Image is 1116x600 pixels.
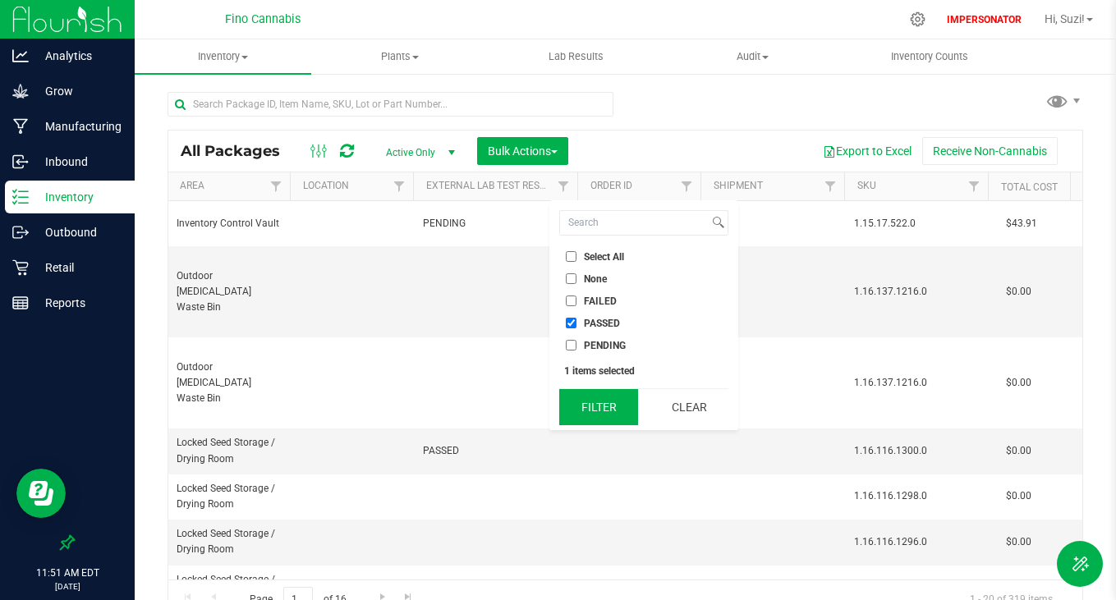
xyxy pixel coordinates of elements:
span: Hi, Suzi! [1045,12,1085,25]
button: Bulk Actions [477,137,568,165]
a: Shipment [714,180,763,191]
span: None [584,274,607,284]
span: Fino Cannabis [225,12,301,26]
span: $0.00 [998,439,1040,463]
input: PENDING [566,340,576,350]
span: $0.00 [998,280,1040,304]
span: FAILED [584,296,617,306]
p: 11:51 AM EDT [7,566,127,580]
a: Filter [263,172,290,200]
span: 1.16.116.1298.0 [854,488,978,504]
p: Manufacturing [29,117,127,136]
button: Toggle Menu [1057,541,1103,587]
a: Plants [311,39,488,74]
a: Filter [673,172,700,200]
span: Select All [584,252,624,262]
span: Inventory [135,49,311,64]
input: None [566,273,576,284]
p: Grow [29,81,127,101]
span: 1.16.116.1296.0 [854,534,978,550]
inline-svg: Outbound [12,224,29,240]
button: Export to Excel [812,137,922,165]
p: Retail [29,258,127,277]
input: Select All [566,251,576,262]
inline-svg: Grow [12,83,29,99]
span: Inventory Counts [869,49,990,64]
span: Audit [665,49,840,64]
p: IMPERSONATOR [940,12,1028,27]
span: 1.16.137.1216.0 [854,284,978,300]
span: Outdoor [MEDICAL_DATA] Waste Bin [177,360,280,407]
button: Clear [650,389,728,425]
span: Inventory Control Vault [177,216,280,231]
p: Inventory [29,187,127,207]
span: Lab Results [526,49,626,64]
iframe: Resource center [16,469,66,518]
a: Order Id [590,180,632,191]
span: Locked Seed Storage / Drying Room [177,435,280,466]
label: Pin the sidebar to full width on large screens [59,534,76,551]
a: Filter [550,172,577,200]
a: Filter [817,172,844,200]
a: Inventory [135,39,311,74]
p: Outbound [29,222,127,242]
a: Filter [386,172,413,200]
a: External Lab Test Result [426,180,555,191]
span: 1.15.17.522.0 [854,216,978,231]
input: Search Package ID, Item Name, SKU, Lot or Part Number... [168,92,613,117]
a: Total Cost [1001,181,1058,193]
span: PENDING [423,216,567,231]
span: Locked Seed Storage / Drying Room [177,481,280,512]
span: All Packages [181,142,296,160]
span: 1.16.137.1216.0 [854,375,978,391]
input: Search [560,211,709,235]
a: Lab Results [488,39,664,74]
a: Location [303,180,349,191]
p: Inbound [29,152,127,172]
span: $43.91 [998,212,1045,236]
p: Reports [29,293,127,313]
span: $0.00 [998,484,1040,508]
a: Inventory Counts [841,39,1017,74]
p: [DATE] [7,580,127,593]
span: $0.00 [998,371,1040,395]
a: Audit [664,39,841,74]
span: PASSED [423,443,567,459]
button: Filter [559,389,638,425]
a: SKU [857,180,876,191]
span: Bulk Actions [488,144,558,158]
span: PENDING [584,341,626,350]
span: $0.00 [998,530,1040,554]
inline-svg: Analytics [12,48,29,64]
a: Filter [961,172,988,200]
span: 1.16.116.1300.0 [854,443,978,459]
input: PASSED [566,318,576,328]
span: PASSED [584,318,620,328]
input: FAILED [566,295,576,306]
div: 1 items selected [564,365,723,377]
inline-svg: Retail [12,259,29,276]
inline-svg: Inventory [12,189,29,205]
a: Area [180,180,204,191]
inline-svg: Manufacturing [12,118,29,135]
button: Receive Non-Cannabis [922,137,1058,165]
span: Plants [312,49,487,64]
inline-svg: Inbound [12,153,29,170]
inline-svg: Reports [12,295,29,311]
span: Outdoor [MEDICAL_DATA] Waste Bin [177,268,280,316]
div: Manage settings [907,11,928,27]
span: Locked Seed Storage / Drying Room [177,526,280,557]
span: $0.00 [998,575,1040,599]
p: Analytics [29,46,127,66]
